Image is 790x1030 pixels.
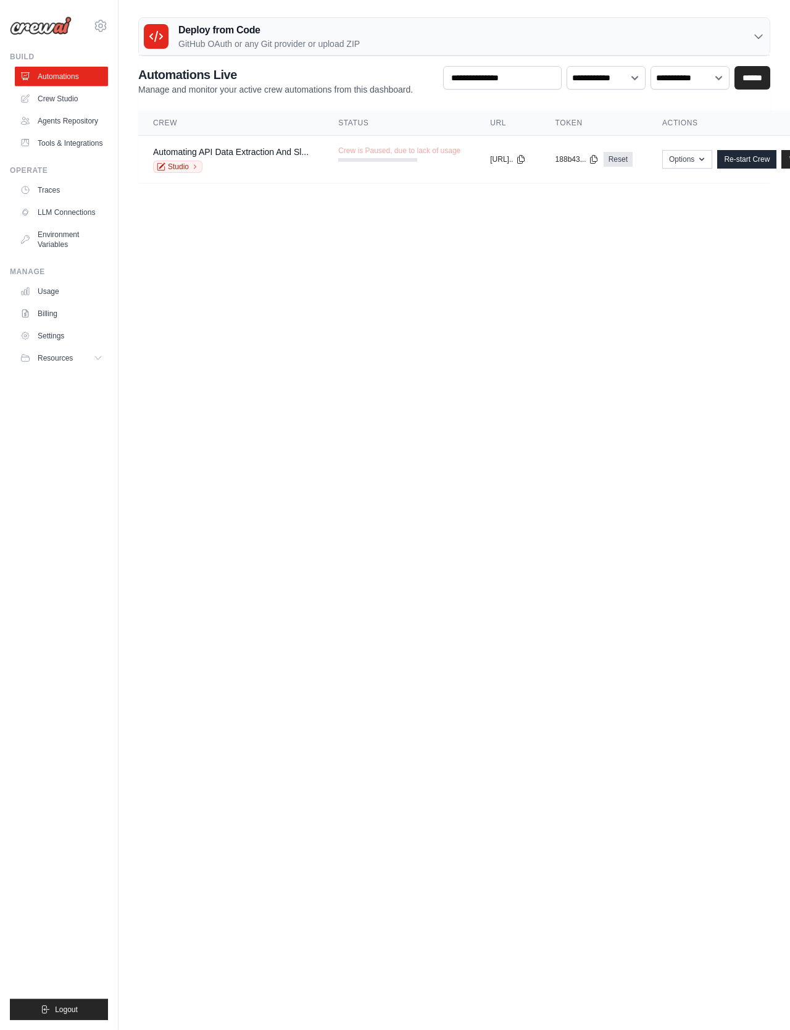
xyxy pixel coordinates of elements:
[10,165,108,175] div: Operate
[153,147,309,157] a: Automating API Data Extraction And Sl...
[15,111,108,131] a: Agents Repository
[323,111,475,136] th: Status
[15,203,108,222] a: LLM Connections
[138,83,413,96] p: Manage and monitor your active crew automations from this dashboard.
[338,146,460,156] span: Crew is Paused, due to lack of usage
[10,52,108,62] div: Build
[138,111,323,136] th: Crew
[15,133,108,153] a: Tools & Integrations
[138,66,413,83] h2: Automations Live
[178,38,360,50] p: GitHub OAuth or any Git provider or upload ZIP
[604,152,633,167] a: Reset
[555,154,599,164] button: 188b43...
[153,161,202,173] a: Studio
[10,17,72,35] img: Logo
[178,23,360,38] h3: Deploy from Code
[15,348,108,368] button: Resources
[15,282,108,301] a: Usage
[38,353,73,363] span: Resources
[15,89,108,109] a: Crew Studio
[541,111,647,136] th: Token
[15,180,108,200] a: Traces
[728,971,790,1030] iframe: Chat Widget
[717,150,776,169] a: Re-start Crew
[15,304,108,324] a: Billing
[662,150,712,169] button: Options
[475,111,540,136] th: URL
[15,326,108,346] a: Settings
[10,999,108,1020] button: Logout
[15,67,108,86] a: Automations
[10,267,108,277] div: Manage
[15,225,108,254] a: Environment Variables
[55,1005,78,1015] span: Logout
[728,971,790,1030] div: Widget de chat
